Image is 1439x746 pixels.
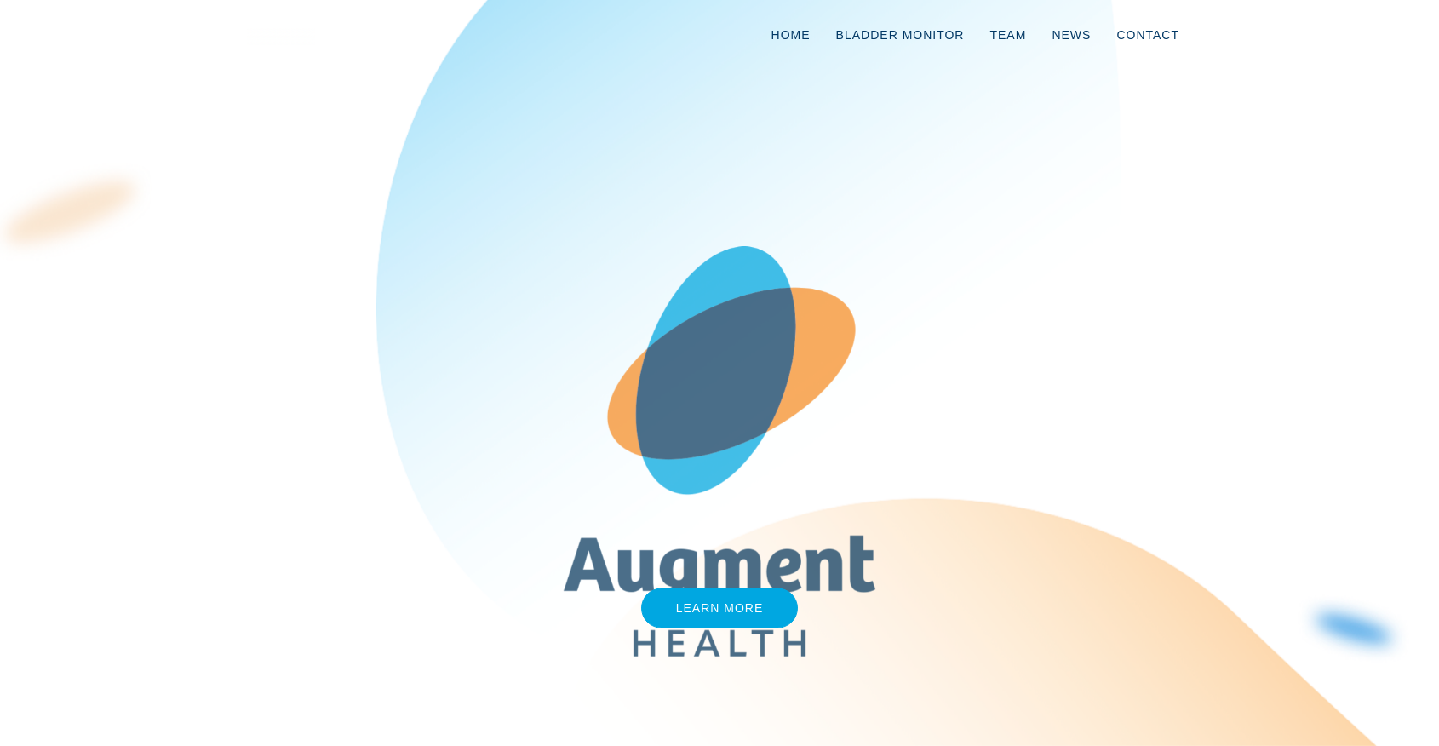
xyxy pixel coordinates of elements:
img: AugmentHealth_FullColor_Transparent.png [551,141,888,551]
a: Home [759,7,823,63]
img: logo [247,28,315,45]
a: Team [977,7,1039,63]
a: Bladder Monitor [823,7,977,63]
a: News [1039,7,1104,63]
a: Learn More [641,588,799,628]
a: Contact [1104,7,1192,63]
